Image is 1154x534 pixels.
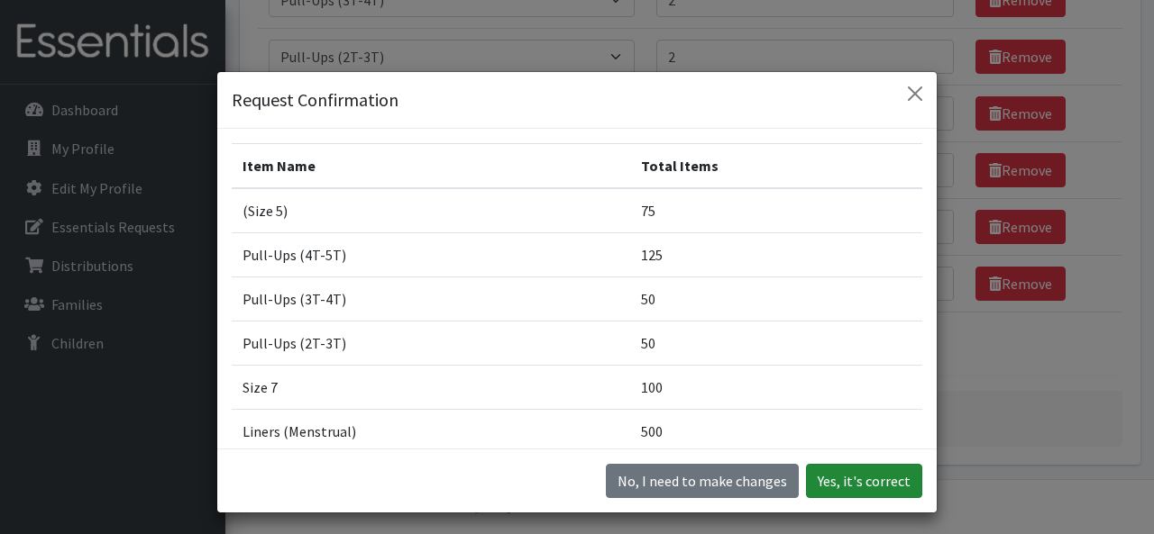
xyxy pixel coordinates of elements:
[606,464,799,498] button: No I need to make changes
[630,276,922,321] td: 50
[901,79,930,108] button: Close
[232,409,630,453] td: Liners (Menstrual)
[630,365,922,409] td: 100
[232,188,630,233] td: (Size 5)
[630,409,922,453] td: 500
[232,143,630,188] th: Item Name
[806,464,922,498] button: Yes, it's correct
[630,321,922,365] td: 50
[232,276,630,321] td: Pull-Ups (3T-4T)
[232,86,398,113] h5: Request Confirmation
[232,232,630,276] td: Pull-Ups (4T-5T)
[630,143,922,188] th: Total Items
[232,365,630,409] td: Size 7
[232,321,630,365] td: Pull-Ups (2T-3T)
[630,232,922,276] td: 125
[630,188,922,233] td: 75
